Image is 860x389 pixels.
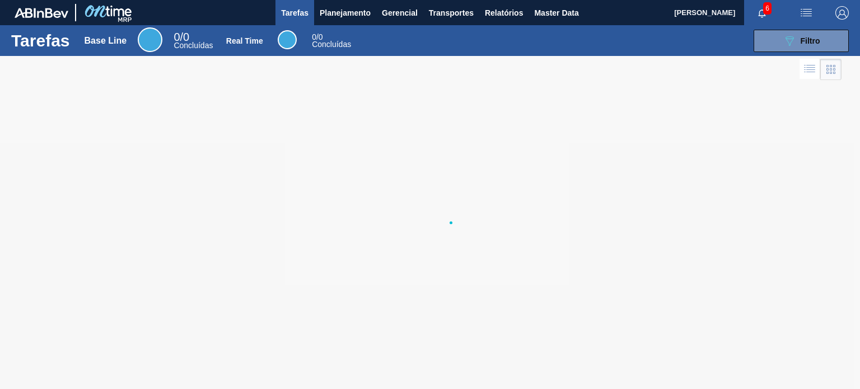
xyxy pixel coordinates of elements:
div: Real Time [312,34,351,48]
span: 6 [763,2,772,15]
span: / 0 [312,32,322,41]
span: / 0 [174,31,189,43]
span: Planejamento [320,6,371,20]
img: TNhmsLtSVTkK8tSr43FrP2fwEKptu5GPRR3wAAAABJRU5ErkJggg== [15,8,68,18]
span: Concluídas [174,41,213,50]
div: Real Time [278,30,297,49]
span: Tarefas [281,6,309,20]
img: userActions [800,6,813,20]
div: Real Time [226,36,263,45]
span: Concluídas [312,40,351,49]
span: Gerencial [382,6,418,20]
img: Logout [835,6,849,20]
span: Master Data [534,6,578,20]
span: Filtro [801,36,820,45]
div: Base Line [138,27,162,52]
span: 0 [312,32,316,41]
button: Notificações [744,5,780,21]
span: Transportes [429,6,474,20]
span: Relatórios [485,6,523,20]
div: Base Line [85,36,127,46]
span: 0 [174,31,180,43]
h1: Tarefas [11,34,70,47]
div: Base Line [174,32,213,49]
button: Filtro [754,30,849,52]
